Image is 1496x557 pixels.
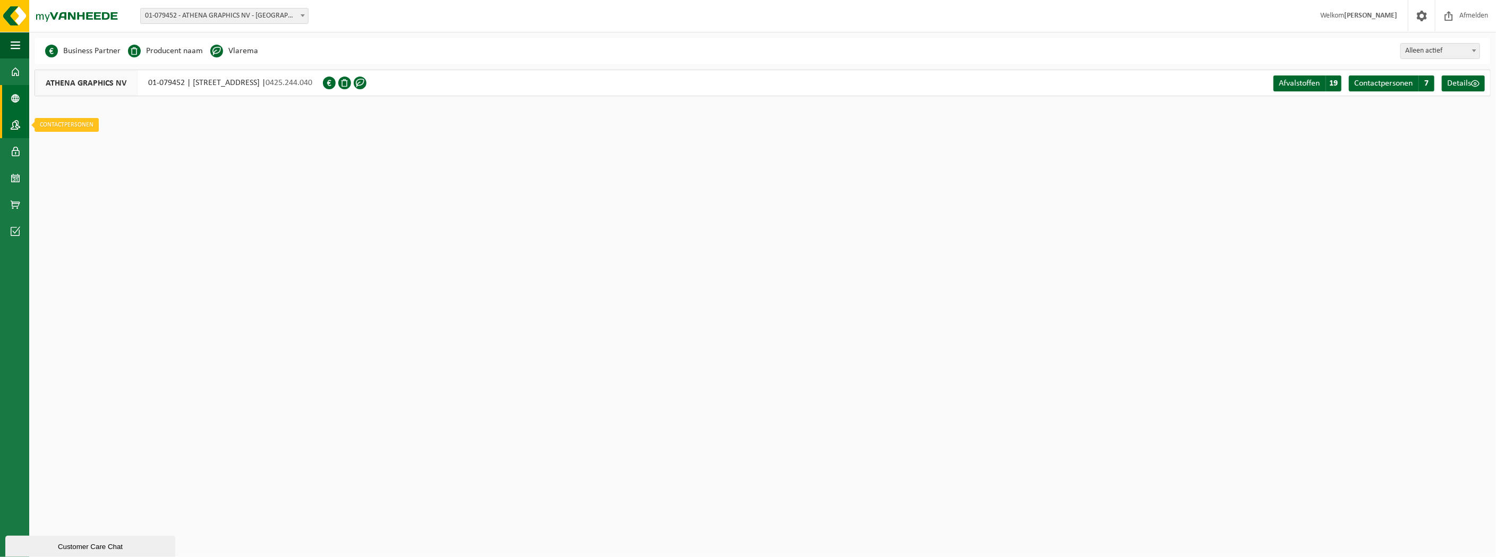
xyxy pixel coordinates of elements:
div: 01-079452 | [STREET_ADDRESS] | [35,70,323,96]
span: 19 [1326,75,1341,91]
strong: [PERSON_NAME] [1344,12,1397,20]
li: Vlarema [210,43,258,59]
span: Details [1447,79,1471,88]
a: Afvalstoffen 19 [1273,75,1341,91]
li: Business Partner [45,43,121,59]
span: ATHENA GRAPHICS NV [35,70,138,96]
span: 01-079452 - ATHENA GRAPHICS NV - ROESELARE [141,9,308,23]
span: 7 [1418,75,1434,91]
span: Alleen actief [1401,44,1480,58]
span: 0425.244.040 [266,79,312,87]
span: Alleen actief [1400,43,1480,59]
span: Contactpersonen [1354,79,1413,88]
iframe: chat widget [5,534,177,557]
span: Afvalstoffen [1279,79,1320,88]
li: Producent naam [128,43,203,59]
a: Details [1442,75,1485,91]
span: 01-079452 - ATHENA GRAPHICS NV - ROESELARE [140,8,309,24]
a: Contactpersonen 7 [1349,75,1434,91]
